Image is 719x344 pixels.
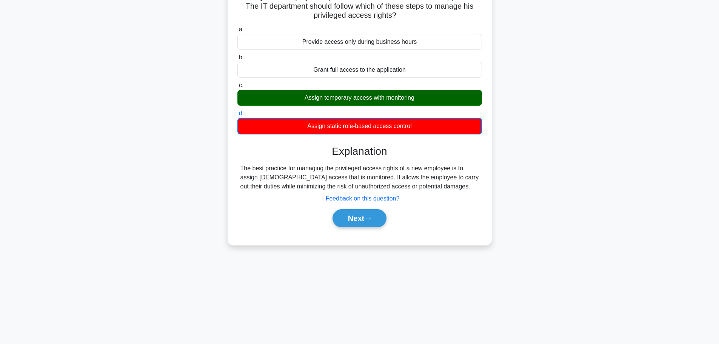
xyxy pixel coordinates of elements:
button: Next [333,209,386,227]
span: c. [239,82,243,88]
div: Assign temporary access with monitoring [237,90,482,106]
span: d. [239,110,244,116]
h3: Explanation [242,145,477,158]
span: b. [239,54,244,60]
div: The best practice for managing the privileged access rights of a new employee is to assign [DEMOG... [240,164,479,191]
div: Assign static role-based access control [237,118,482,134]
a: Feedback on this question? [326,195,400,202]
span: a. [239,26,244,32]
div: Grant full access to the application [237,62,482,78]
div: Provide access only during business hours [237,34,482,50]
